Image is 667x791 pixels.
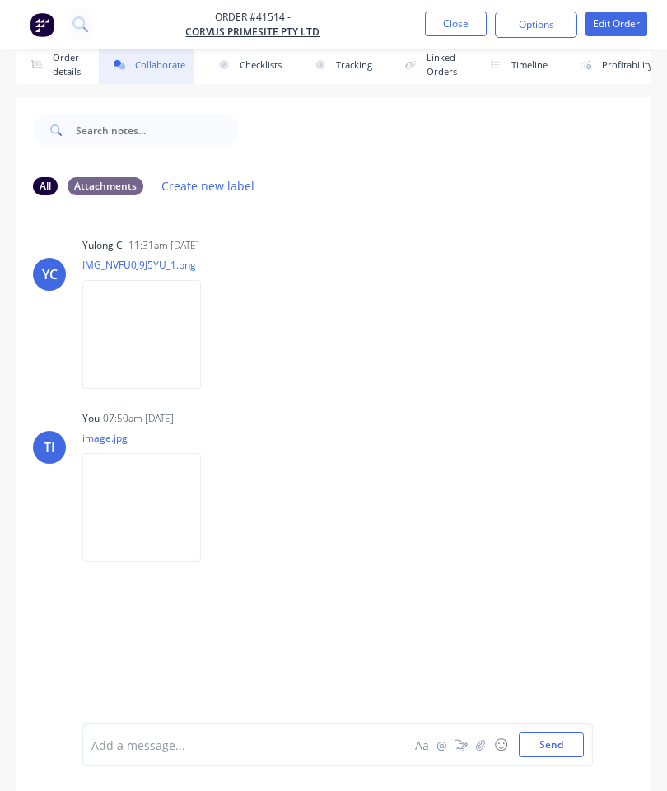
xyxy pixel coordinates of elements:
[76,114,239,147] input: Search notes...
[431,735,451,755] button: @
[42,264,58,284] div: YC
[412,735,431,755] button: Aa
[82,431,217,445] p: image.jpg
[185,25,320,40] a: Corvus Primesite Pty Ltd
[491,735,511,755] button: ☺
[82,411,100,426] div: You
[128,238,199,253] div: 11:31am [DATE]
[33,177,58,195] div: All
[82,258,217,272] p: IMG_NVFU0J9J5YU_1.png
[44,438,55,457] div: TI
[519,732,584,757] button: Send
[585,12,647,36] button: Edit Order
[16,46,89,84] button: Order details
[390,46,465,84] button: Linked Orders
[185,10,320,25] span: Order #41514 -
[30,12,54,37] img: Factory
[203,46,290,84] button: Checklists
[425,12,487,36] button: Close
[103,411,174,426] div: 07:50am [DATE]
[300,46,380,84] button: Tracking
[566,46,661,84] button: Profitability
[99,46,194,84] button: Collaborate
[153,175,264,197] button: Create new label
[495,12,577,38] button: Options
[475,46,556,84] button: Timeline
[68,177,143,195] div: Attachments
[82,238,125,253] div: Yulong Cl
